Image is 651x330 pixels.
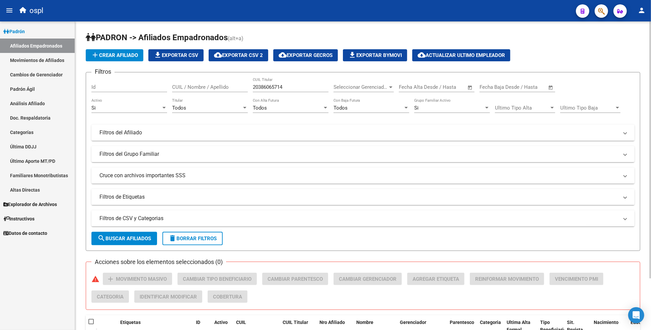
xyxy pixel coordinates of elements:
[550,273,603,285] button: Vencimiento PMI
[427,84,459,90] input: End date
[172,105,186,111] span: Todos
[253,105,267,111] span: Todos
[413,276,459,282] span: Agregar Etiqueta
[99,215,619,222] mat-panel-title: Filtros de CSV y Categorias
[177,273,257,285] button: Cambiar Tipo Beneficiario
[91,290,129,303] button: Categoria
[279,52,333,58] span: Exportar GECROS
[495,105,549,111] span: Ultimo Tipo Alta
[91,189,635,205] mat-expansion-panel-header: Filtros de Etiquetas
[168,236,217,242] span: Borrar Filtros
[91,67,115,76] h3: Filtros
[91,105,96,111] span: Si
[594,320,619,325] span: Nacimiento
[103,273,172,285] button: Movimiento Masivo
[183,276,251,282] span: Cambiar Tipo Beneficiario
[134,290,202,303] button: Identificar Modificar
[99,193,619,201] mat-panel-title: Filtros de Etiquetas
[334,105,348,111] span: Todos
[214,320,228,325] span: Activo
[339,276,396,282] span: Cambiar Gerenciador
[5,6,13,14] mat-icon: menu
[91,52,138,58] span: Crear Afiliado
[228,35,243,42] span: (alt+a)
[91,275,99,283] mat-icon: warning
[29,3,43,18] span: ospl
[120,320,141,325] span: Etiquetas
[480,320,501,325] span: Categoria
[91,257,226,267] h3: Acciones sobre los elementos seleccionados (0)
[236,320,246,325] span: CUIL
[262,273,328,285] button: Cambiar Parentesco
[208,290,247,303] button: Cobertura
[91,125,635,141] mat-expansion-panel-header: Filtros del Afiliado
[547,84,555,91] button: Open calendar
[196,320,200,325] span: ID
[3,229,47,237] span: Datos de contacto
[638,6,646,14] mat-icon: person
[400,320,426,325] span: Gerenciador
[407,273,464,285] button: Agregar Etiqueta
[148,49,204,61] button: Exportar CSV
[213,294,242,300] span: Cobertura
[214,52,263,58] span: Exportar CSV 2
[116,276,167,282] span: Movimiento Masivo
[91,168,635,184] mat-expansion-panel-header: Cruce con archivos importantes SSS
[91,210,635,226] mat-expansion-panel-header: Filtros de CSV y Categorias
[273,49,338,61] button: Exportar GECROS
[3,215,34,222] span: Instructivos
[480,84,501,90] input: Start date
[283,320,308,325] span: CUIL Titular
[466,84,474,91] button: Open calendar
[475,276,539,282] span: Reinformar Movimiento
[412,49,510,61] button: Actualizar ultimo Empleador
[91,146,635,162] mat-expansion-panel-header: Filtros del Grupo Familiar
[399,84,421,90] input: Start date
[418,51,426,59] mat-icon: cloud_download
[348,52,402,58] span: Exportar Bymovi
[154,51,162,59] mat-icon: file_download
[214,51,222,59] mat-icon: cloud_download
[97,294,124,300] span: Categoria
[86,33,228,42] span: PADRON -> Afiliados Empadronados
[162,232,223,245] button: Borrar Filtros
[356,320,373,325] span: Nombre
[168,234,176,242] mat-icon: delete
[86,49,143,61] button: Crear Afiliado
[628,307,644,323] div: Open Intercom Messenger
[154,52,198,58] span: Exportar CSV
[268,276,323,282] span: Cambiar Parentesco
[343,49,407,61] button: Exportar Bymovi
[279,51,287,59] mat-icon: cloud_download
[334,273,402,285] button: Cambiar Gerenciador
[99,129,619,136] mat-panel-title: Filtros del Afiliado
[91,51,99,59] mat-icon: add
[555,276,598,282] span: Vencimiento PMI
[348,51,356,59] mat-icon: file_download
[99,150,619,158] mat-panel-title: Filtros del Grupo Familiar
[414,105,419,111] span: Si
[140,294,197,300] span: Identificar Modificar
[209,49,268,61] button: Exportar CSV 2
[319,320,345,325] span: Nro Afiliado
[334,84,388,90] span: Seleccionar Gerenciador
[106,275,115,283] mat-icon: add
[470,273,544,285] button: Reinformar Movimiento
[97,234,105,242] mat-icon: search
[97,236,151,242] span: Buscar Afiliados
[99,172,619,179] mat-panel-title: Cruce con archivos importantes SSS
[560,105,614,111] span: Ultimo Tipo Baja
[3,201,57,208] span: Explorador de Archivos
[91,232,157,245] button: Buscar Afiliados
[3,28,25,35] span: Padrón
[507,84,540,90] input: End date
[450,320,474,325] span: Parentesco
[418,52,505,58] span: Actualizar ultimo Empleador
